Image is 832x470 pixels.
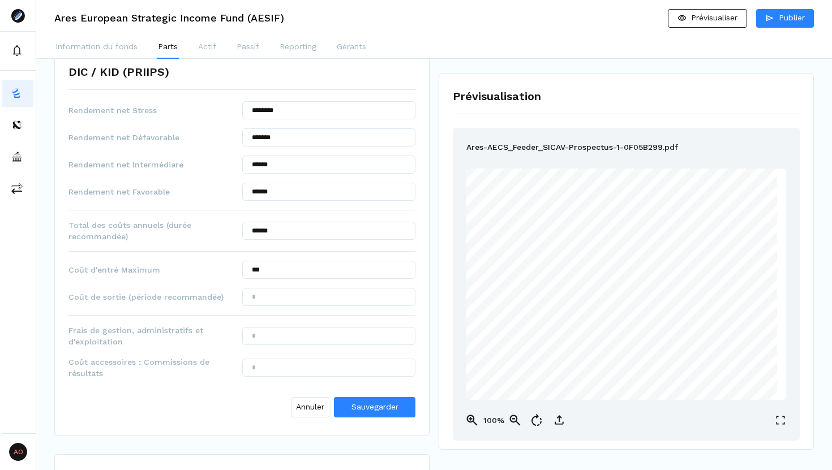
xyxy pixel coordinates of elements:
span: Société d [568,317,591,324]
p: Information du fonds [55,41,138,53]
button: Parts [157,36,179,59]
p: 100% [482,415,505,426]
span: Rendement net Stress [68,105,242,116]
button: funds [2,80,33,107]
p: Passif [237,41,259,53]
button: Information du fonds [54,36,139,59]
span: Ares European Credit Solutions [560,304,646,310]
p: Ares-AECS_Feeder_SICAV-Prospectus-1-0F05B299.pdf [466,141,678,155]
span: SICAV [664,304,683,310]
button: Reporting [278,36,318,59]
span: Total des coûts annuels (durée recommandée) [68,219,242,242]
span: Ares European Credit Solutions Fund [661,188,740,193]
span: Annuler [296,401,324,413]
p: Gérants [337,41,366,53]
span: Coût accessoires : Commissions de résultats [68,356,242,379]
p: Prévisualiser [691,12,737,24]
span: Confidential Offering [610,188,655,193]
p: Parts [158,41,178,53]
span: February [602,339,628,345]
button: asset-managers [2,143,33,170]
span: Rendement net Défavorable [68,132,242,143]
h1: DIC / KID (PRIIPS) [68,63,169,80]
span: investissement à capital variable [593,317,675,324]
button: Passif [235,36,260,59]
img: asset-managers [11,151,23,162]
span: 202 [629,339,638,345]
button: Annuler [291,397,329,417]
span: Frais de gestion, administratifs et d'exploitation [68,325,242,347]
span: Coût d'entré Maximum [68,264,242,275]
span: 5 [638,339,642,345]
span: – [657,188,659,193]
img: distributors [11,119,23,131]
button: Actif [197,36,217,59]
span: ’ [591,317,592,324]
button: distributors [2,111,33,139]
h3: Ares European Strategic Income Fund (AESIF) [54,13,284,23]
img: commissions [11,183,23,194]
button: commissions [2,175,33,202]
span: Rendement net Favorable [68,186,242,197]
button: Gérants [336,36,367,59]
span: Coût de sortie (période recommandée) [68,291,242,303]
span: Fund [648,304,662,310]
img: funds [11,88,23,99]
button: Sauvegarder [334,397,415,417]
span: Sauvegarder [351,402,398,411]
h1: Prévisualisation [453,88,800,105]
p: Actif [198,41,216,53]
p: Reporting [280,41,316,53]
button: Publier [756,9,814,28]
span: Rendement net Intermédiare [68,159,242,170]
button: Prévisualiser [668,9,747,28]
span: AO [9,443,27,461]
p: Publier [779,12,805,24]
